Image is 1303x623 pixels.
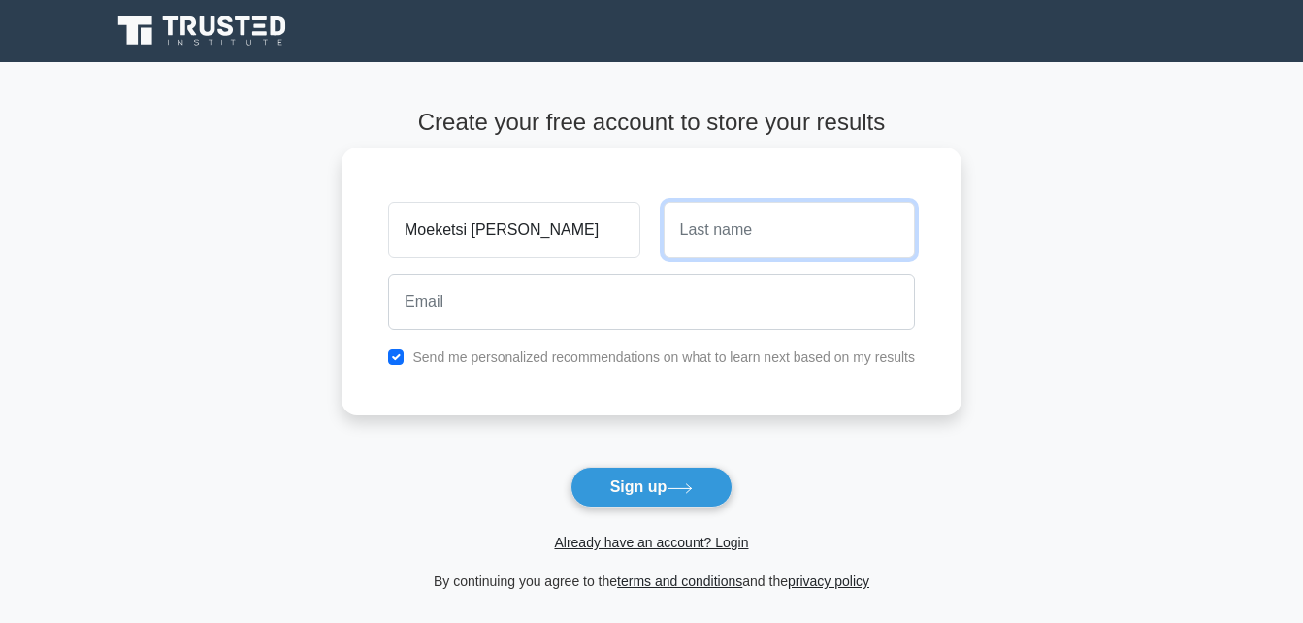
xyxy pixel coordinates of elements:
[412,349,915,365] label: Send me personalized recommendations on what to learn next based on my results
[388,202,639,258] input: First name
[664,202,915,258] input: Last name
[342,109,961,137] h4: Create your free account to store your results
[554,535,748,550] a: Already have an account? Login
[788,574,869,589] a: privacy policy
[330,570,973,593] div: By continuing you agree to the and the
[617,574,742,589] a: terms and conditions
[570,467,733,508] button: Sign up
[388,274,915,330] input: Email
